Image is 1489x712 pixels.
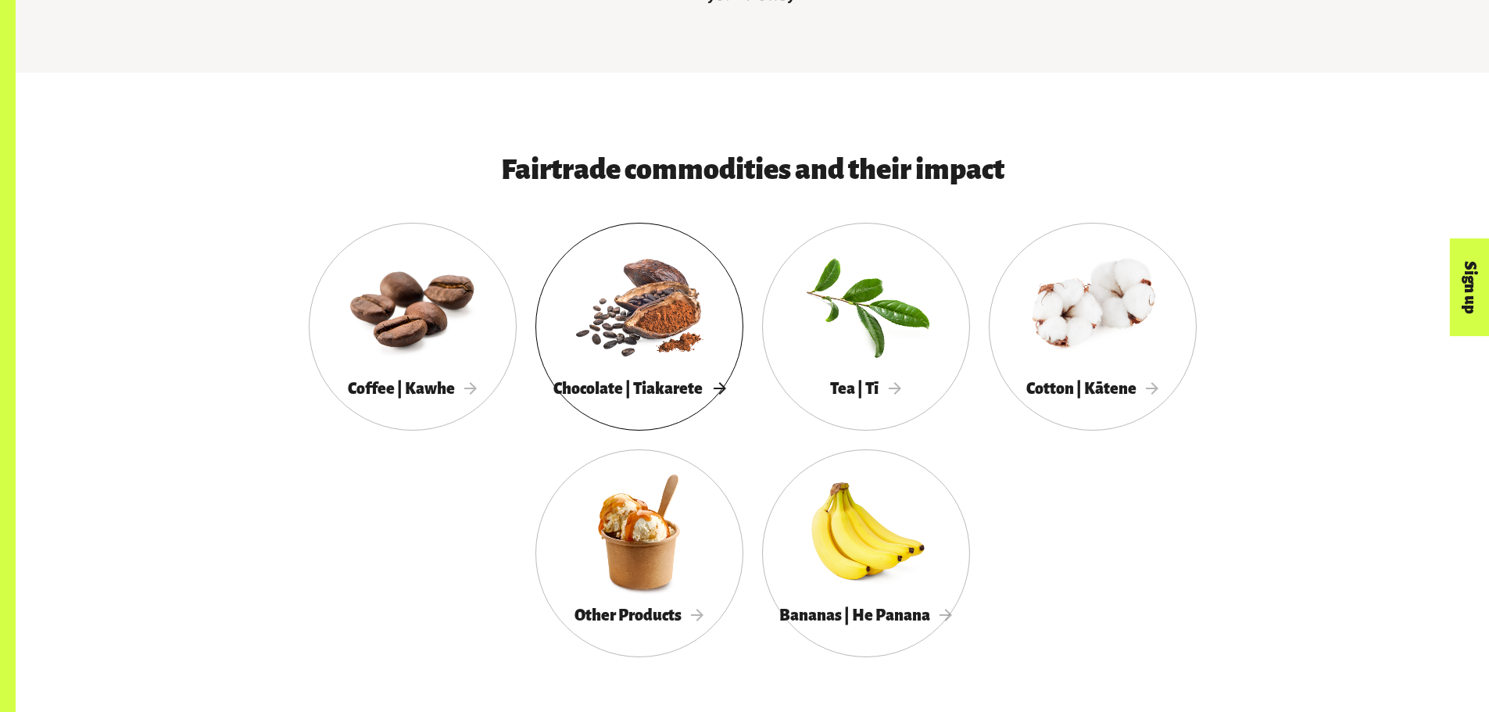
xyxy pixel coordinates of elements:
[348,380,478,397] span: Coffee | Kawhe
[356,154,1150,185] h3: Fairtrade commodities and their impact
[1026,380,1159,397] span: Cotton | Kātene
[574,606,704,624] span: Other Products
[762,223,970,431] a: Tea | Tī
[309,223,517,431] a: Coffee | Kawhe
[779,606,953,624] span: Bananas | He Panana
[830,380,901,397] span: Tea | Tī
[553,380,725,397] span: Chocolate | Tiakarete
[762,449,970,657] a: Bananas | He Panana
[989,223,1197,431] a: Cotton | Kātene
[535,223,743,431] a: Chocolate | Tiakarete
[535,449,743,657] a: Other Products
